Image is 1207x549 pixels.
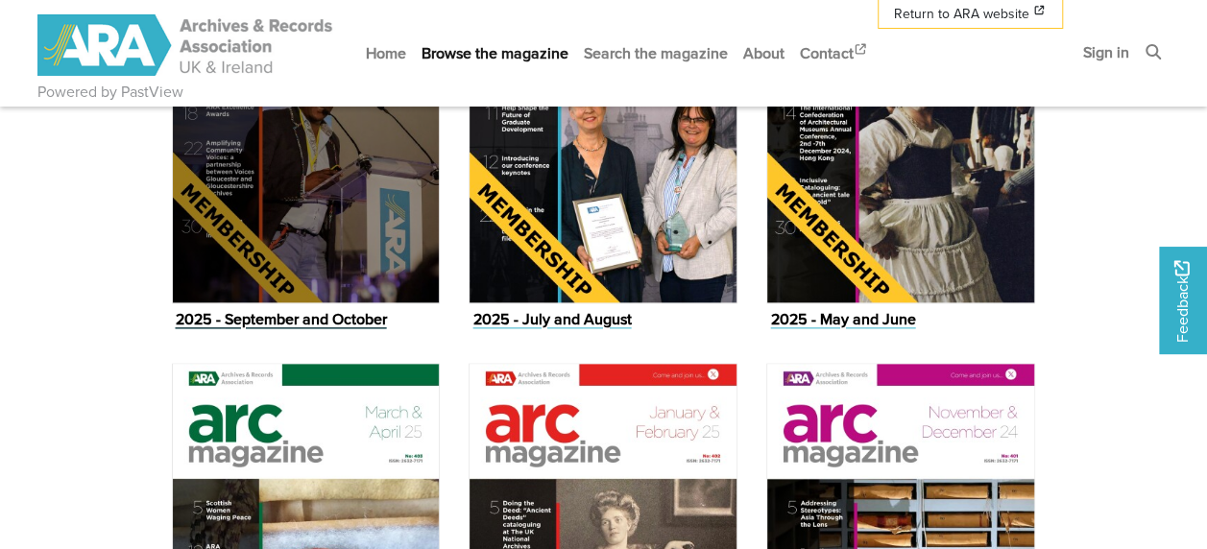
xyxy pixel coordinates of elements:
a: Home [358,28,414,79]
a: Would you like to provide feedback? [1159,247,1207,354]
span: Return to ARA website [894,4,1029,24]
a: About [736,28,792,79]
a: Sign in [1075,27,1137,78]
img: ARA - ARC Magazine | Powered by PastView [37,14,335,76]
span: Feedback [1171,261,1194,343]
a: Search the magazine [576,28,736,79]
a: Browse the magazine [414,28,576,79]
a: ARA - ARC Magazine | Powered by PastView logo [37,4,335,87]
a: Contact [792,28,877,79]
a: Powered by PastView [37,81,183,104]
